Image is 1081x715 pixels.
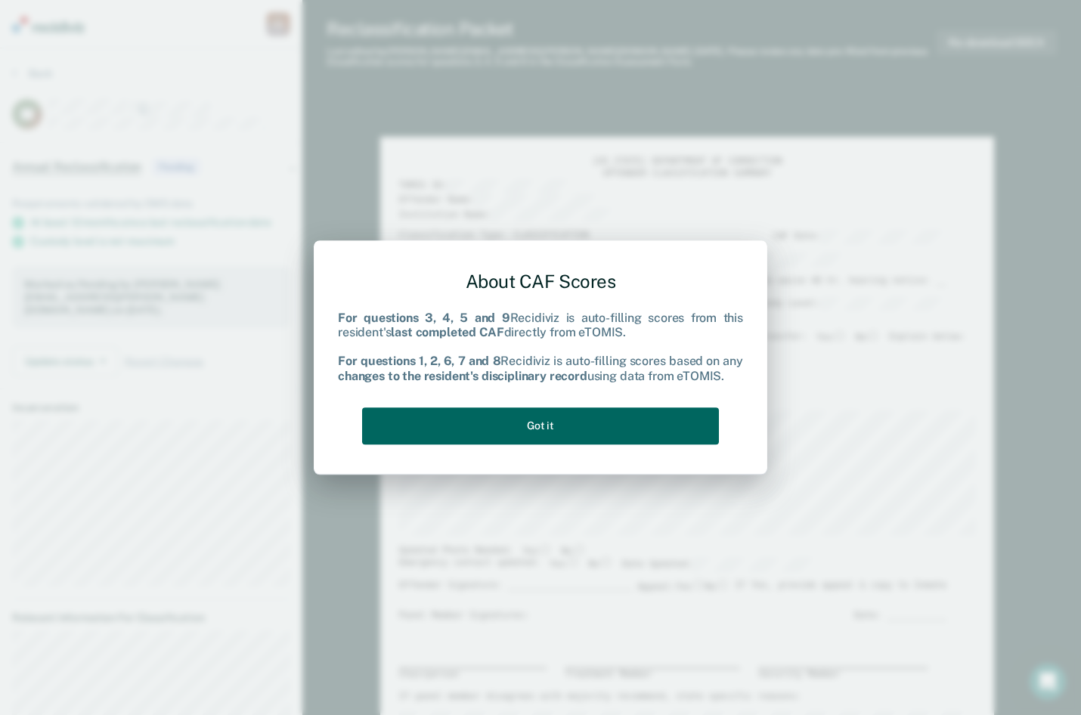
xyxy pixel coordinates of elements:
[338,311,743,383] div: Recidiviz is auto-filling scores from this resident's directly from eTOMIS. Recidiviz is auto-fil...
[338,311,510,325] b: For questions 3, 4, 5 and 9
[362,407,719,444] button: Got it
[338,258,743,305] div: About CAF Scores
[391,325,503,339] b: last completed CAF
[338,354,500,369] b: For questions 1, 2, 6, 7 and 8
[338,369,587,383] b: changes to the resident's disciplinary record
